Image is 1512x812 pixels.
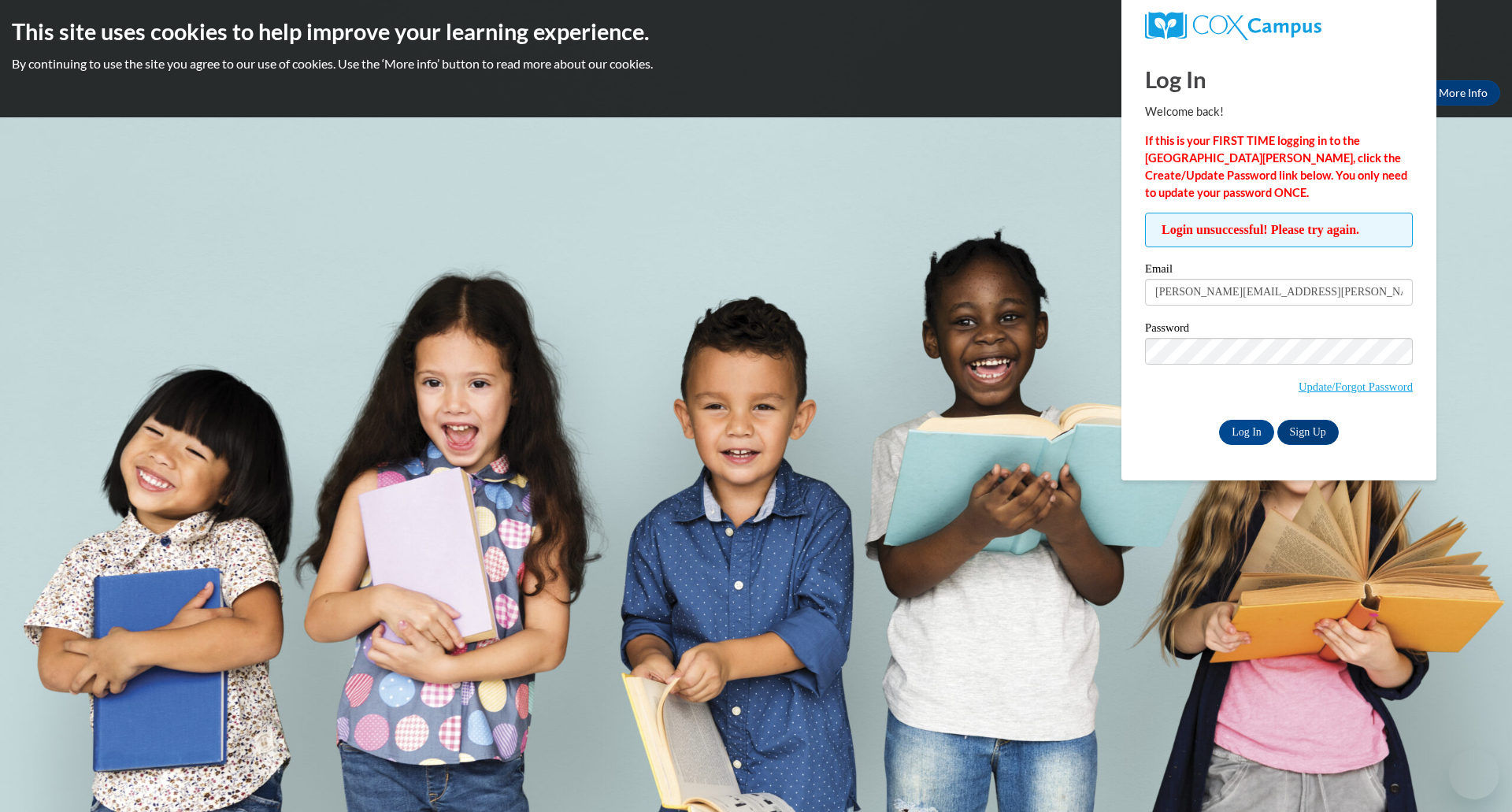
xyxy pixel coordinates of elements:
[1145,63,1413,95] h1: Log In
[12,16,1500,47] h2: This site uses cookies to help improve your learning experience.
[1219,420,1274,445] input: Log In
[1145,213,1413,247] span: Login unsuccessful! Please try again.
[1277,420,1339,445] a: Sign Up
[1426,80,1500,106] a: More Info
[1145,263,1413,279] label: Email
[12,55,1500,72] p: By continuing to use the site you agree to our use of cookies. Use the ‘More info’ button to read...
[1145,134,1407,199] strong: If this is your FIRST TIME logging in to the [GEOGRAPHIC_DATA][PERSON_NAME], click the Create/Upd...
[1145,12,1413,40] a: COX Campus
[1145,322,1413,338] label: Password
[1449,749,1499,799] iframe: Button to launch messaging window
[1299,380,1413,393] a: Update/Forgot Password
[1145,103,1413,121] p: Welcome back!
[1145,12,1321,40] img: COX Campus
